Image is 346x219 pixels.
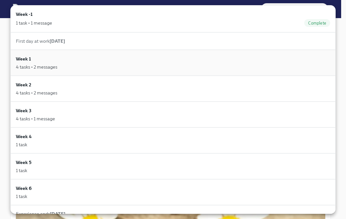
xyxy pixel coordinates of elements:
[304,21,330,26] span: Complete
[16,133,32,140] h6: Week 4
[16,193,27,200] div: 1 task
[16,185,32,192] h6: Week 6
[10,5,336,32] a: Week -11 task • 1 messageComplete
[16,20,52,26] div: 1 task • 1 message
[16,159,31,166] h6: Week 5
[50,38,65,44] strong: [DATE]
[16,211,65,217] span: Experience ends
[10,127,336,153] a: Week 41 task
[10,50,336,76] a: Week 14 tasks • 2 messages
[16,115,55,122] div: 4 tasks • 1 message
[16,141,27,148] div: 1 task
[16,55,31,62] h6: Week 1
[16,64,57,70] div: 4 tasks • 2 messages
[50,211,65,217] strong: [DATE]
[16,38,65,44] span: First day at work
[10,102,336,127] a: Week 34 tasks • 1 message
[16,11,33,18] h6: Week -1
[16,90,57,96] div: 4 tasks • 2 messages
[16,167,27,174] div: 1 task
[16,81,31,88] h6: Week 2
[16,107,31,114] h6: Week 3
[10,153,336,179] a: Week 51 task
[10,179,336,205] a: Week 61 task
[10,76,336,102] a: Week 24 tasks • 2 messages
